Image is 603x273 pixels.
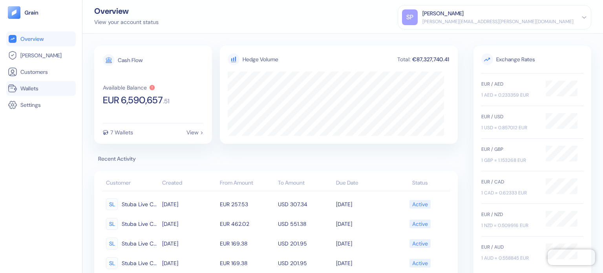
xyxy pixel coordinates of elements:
[481,255,538,262] div: 1 AUD = 0.558845 EUR
[122,237,158,250] span: Stuba Live Customer
[481,113,538,120] div: EUR / USD
[103,84,155,91] button: Available Balance
[122,198,158,211] span: Stuba Live Customer
[110,130,133,135] div: 7 Wallets
[118,57,143,63] div: Cash Flow
[394,179,446,187] div: Status
[102,176,160,191] th: Customer
[412,198,428,211] div: Active
[548,249,595,265] iframe: Chatra live chat
[334,194,392,214] td: [DATE]
[106,198,118,210] div: SL
[20,101,41,109] span: Settings
[122,217,158,231] span: Stuba Live Customer
[20,35,44,43] span: Overview
[422,18,574,25] div: [PERSON_NAME][EMAIL_ADDRESS][PERSON_NAME][DOMAIN_NAME]
[334,234,392,253] td: [DATE]
[20,51,62,59] span: [PERSON_NAME]
[481,124,538,131] div: 1 USD = 0.857012 EUR
[481,178,538,185] div: EUR / CAD
[218,253,276,273] td: EUR 169.38
[481,157,538,164] div: 1 GBP = 1.153268 EUR
[8,51,74,60] a: [PERSON_NAME]
[94,7,159,15] div: Overview
[160,214,218,234] td: [DATE]
[334,176,392,191] th: Due Date
[8,100,74,110] a: Settings
[122,257,158,270] span: Stuba Live Customer
[481,211,538,218] div: EUR / NZD
[160,234,218,253] td: [DATE]
[103,85,147,90] div: Available Balance
[334,253,392,273] td: [DATE]
[481,92,538,99] div: 1 AED = 0.233359 EUR
[218,234,276,253] td: EUR 169.38
[412,257,428,270] div: Active
[276,214,334,234] td: USD 551.38
[94,155,458,163] span: Recent Activity
[20,84,38,92] span: Wallets
[402,9,418,25] div: SP
[481,222,538,229] div: 1 NZD = 0.509916 EUR
[411,57,450,62] div: €87,327,740.41
[106,257,118,269] div: SL
[103,95,163,105] span: EUR 6,590,657
[160,253,218,273] td: [DATE]
[481,146,538,153] div: EUR / GBP
[276,234,334,253] td: USD 201.95
[397,57,411,62] div: Total:
[20,68,48,76] span: Customers
[8,6,20,19] img: logo-tablet-V2.svg
[218,176,276,191] th: From Amount
[481,189,538,196] div: 1 CAD = 0.62333 EUR
[160,194,218,214] td: [DATE]
[186,130,203,135] div: View >
[412,217,428,231] div: Active
[243,55,278,64] div: Hedge Volume
[481,53,583,65] span: Exchange Rates
[8,67,74,77] a: Customers
[412,237,428,250] div: Active
[481,81,538,88] div: EUR / AED
[481,244,538,251] div: EUR / AUD
[422,9,464,18] div: [PERSON_NAME]
[276,176,334,191] th: To Amount
[218,194,276,214] td: EUR 257.53
[334,214,392,234] td: [DATE]
[160,176,218,191] th: Created
[276,194,334,214] td: USD 307.34
[106,218,118,230] div: SL
[218,214,276,234] td: EUR 462.02
[24,10,39,15] img: logo
[94,18,159,26] div: View your account status
[276,253,334,273] td: USD 201.95
[163,98,170,104] span: . 51
[8,34,74,44] a: Overview
[106,238,118,249] div: SL
[8,84,74,93] a: Wallets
